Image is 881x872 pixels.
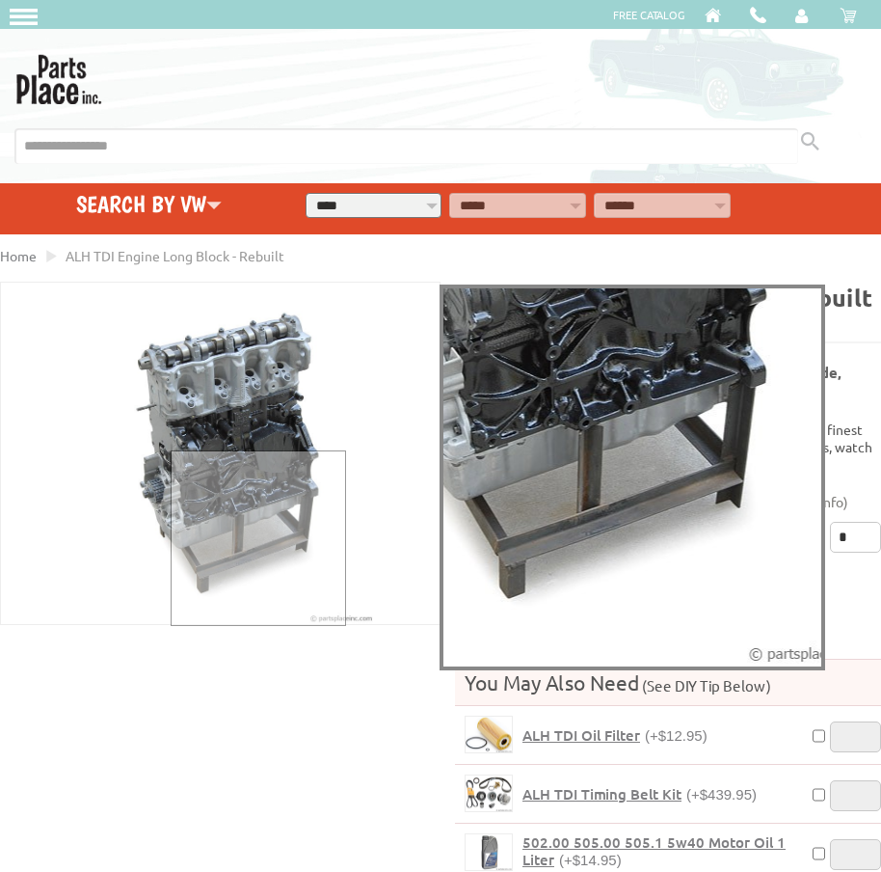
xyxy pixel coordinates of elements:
[522,725,640,745] span: ALH TDI Oil Filter
[455,669,881,695] h4: You May Also Need
[465,833,513,871] a: 502.00 505.00 505.1 5w40 Motor Oil 1 Liter
[466,717,512,752] img: ALH TDI Oil Filter
[522,726,707,745] a: ALH TDI Oil Filter(+$12.95)
[466,834,512,870] img: 502.00 505.00 505.1 5w40 Motor Oil 1 Liter
[1,283,440,624] img: ALH TDI Engine Long Block - Rebuilt
[66,247,284,264] span: ALH TDI Engine Long Block - Rebuilt
[466,776,512,811] img: ALH TDI Timing Belt Kit
[522,784,681,804] span: ALH TDI Timing Belt Kit
[639,676,771,695] span: (See DIY Tip Below)
[465,775,513,812] a: ALH TDI Timing Belt Kit
[14,48,103,104] img: Parts Place Inc!
[522,785,757,804] a: ALH TDI Timing Belt Kit(+$439.95)
[4,190,294,218] h4: Search by VW
[522,833,799,869] a: 502.00 505.00 505.1 5w40 Motor Oil 1 Liter(+$14.95)
[686,786,757,803] span: (+$439.95)
[455,282,872,313] b: ALH TDI Engine Long Block - Rebuilt
[559,852,622,868] span: (+$14.95)
[522,832,786,869] span: 502.00 505.00 505.1 5w40 Motor Oil 1 Liter
[465,716,513,753] a: ALH TDI Oil Filter
[645,727,707,744] span: (+$12.95)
